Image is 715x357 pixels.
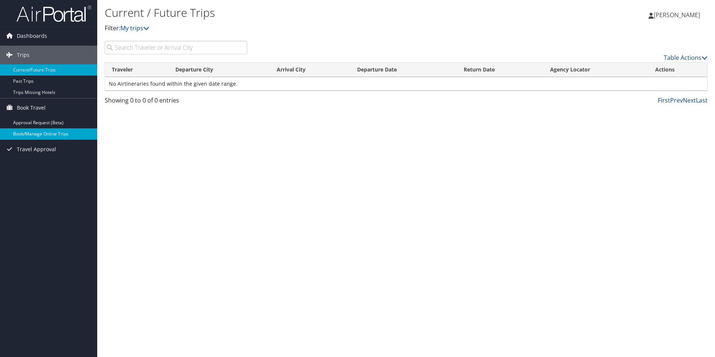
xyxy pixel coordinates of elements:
span: Dashboards [17,27,47,45]
a: Next [683,96,696,104]
p: Filter: [105,24,507,33]
th: Actions [648,62,707,77]
a: My trips [120,24,149,32]
th: Agency Locator: activate to sort column ascending [543,62,648,77]
img: airportal-logo.png [16,5,91,22]
a: Last [696,96,708,104]
h1: Current / Future Trips [105,5,507,21]
div: Showing 0 to 0 of 0 entries [105,96,247,109]
input: Search Traveler or Arrival City [105,41,247,54]
th: Traveler: activate to sort column ascending [105,62,169,77]
a: Table Actions [664,54,708,62]
a: Prev [670,96,683,104]
span: Trips [17,46,30,64]
span: Travel Approval [17,140,56,159]
a: First [658,96,670,104]
span: [PERSON_NAME] [654,11,700,19]
th: Departure Date: activate to sort column descending [350,62,457,77]
span: Book Travel [17,98,46,117]
th: Arrival City: activate to sort column ascending [270,62,350,77]
th: Return Date: activate to sort column ascending [457,62,543,77]
th: Departure City: activate to sort column ascending [169,62,270,77]
a: [PERSON_NAME] [648,4,708,26]
td: No Airtineraries found within the given date range. [105,77,707,91]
